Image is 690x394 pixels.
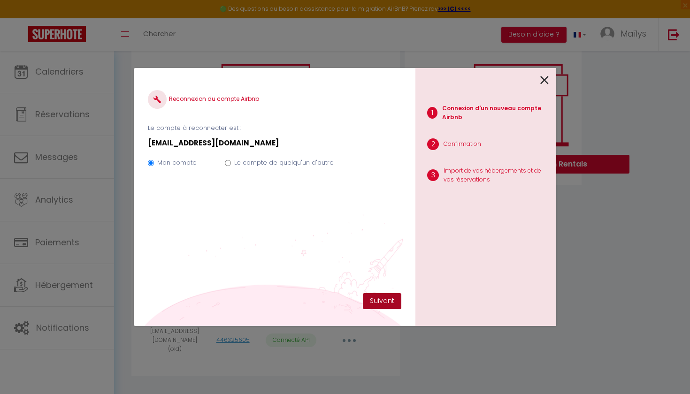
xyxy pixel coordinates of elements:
[442,104,549,122] p: Connexion d'un nouveau compte Airbnb
[157,158,197,167] label: Mon compte
[234,158,334,167] label: Le compte de quelqu'un d'autre
[148,137,401,149] p: [EMAIL_ADDRESS][DOMAIN_NAME]
[148,123,401,133] p: Le compte à reconnecter est :
[444,140,481,149] p: Confirmation
[427,107,437,119] span: 1
[444,167,549,184] p: Import de vos hébergements et de vos réservations
[427,138,439,150] span: 2
[427,169,439,181] span: 3
[148,90,401,109] h4: Reconnexion du compte Airbnb
[363,293,401,309] button: Suivant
